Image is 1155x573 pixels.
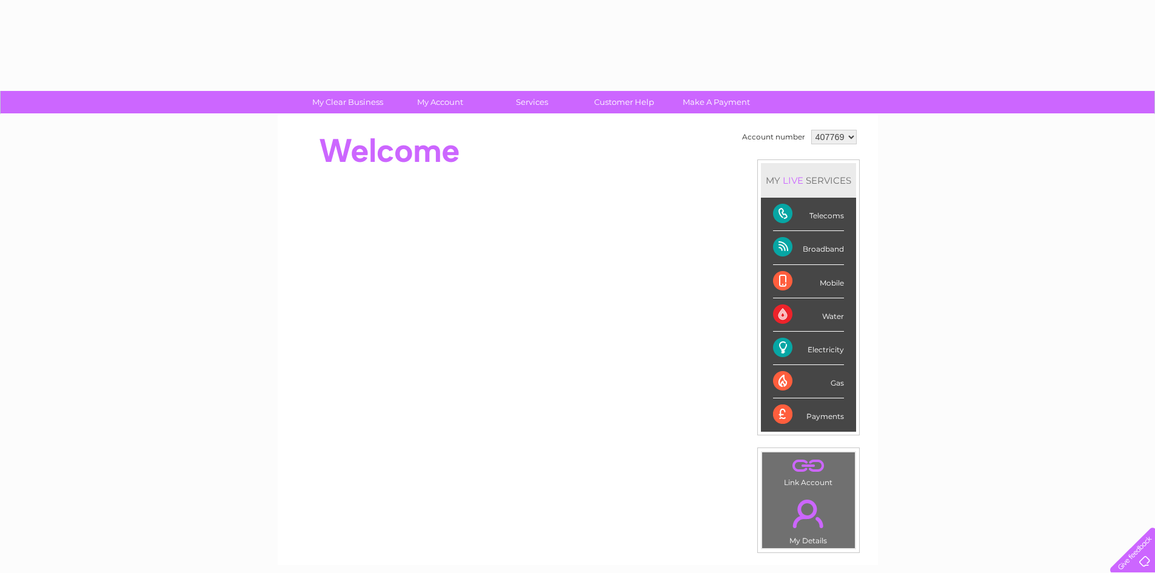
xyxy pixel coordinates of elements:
[765,455,852,477] a: .
[762,489,855,549] td: My Details
[761,163,856,198] div: MY SERVICES
[666,91,766,113] a: Make A Payment
[773,198,844,231] div: Telecoms
[773,231,844,264] div: Broadband
[780,175,806,186] div: LIVE
[739,127,808,147] td: Account number
[765,492,852,535] a: .
[762,452,855,490] td: Link Account
[773,365,844,398] div: Gas
[298,91,398,113] a: My Clear Business
[390,91,490,113] a: My Account
[574,91,674,113] a: Customer Help
[773,332,844,365] div: Electricity
[773,265,844,298] div: Mobile
[482,91,582,113] a: Services
[773,298,844,332] div: Water
[773,398,844,431] div: Payments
